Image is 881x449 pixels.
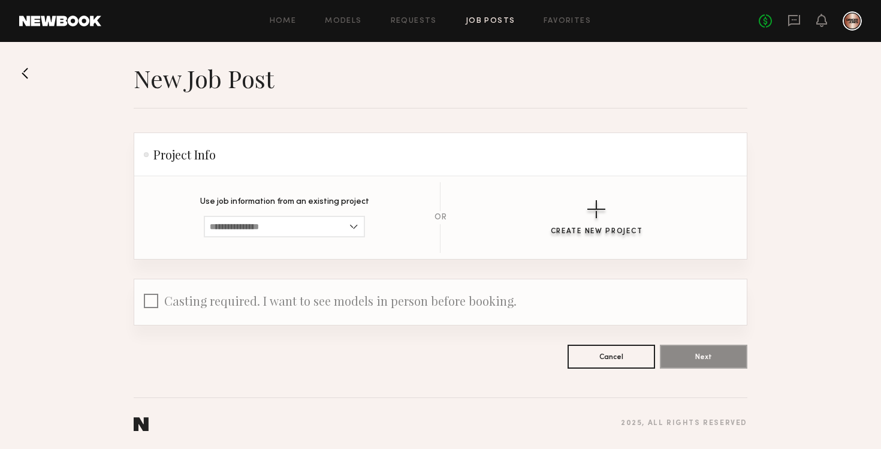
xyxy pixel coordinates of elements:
[551,228,643,236] div: Create New Project
[568,345,655,369] button: Cancel
[325,17,361,25] a: Models
[391,17,437,25] a: Requests
[270,17,297,25] a: Home
[134,64,274,94] h1: New Job Post
[551,200,643,236] button: Create New Project
[200,198,369,206] p: Use job information from an existing project
[544,17,591,25] a: Favorites
[435,213,446,222] div: OR
[144,147,216,162] h2: Project Info
[164,293,517,309] span: Casting required. I want to see models in person before booking.
[660,345,747,369] button: Next
[621,420,747,427] div: 2025 , all rights reserved
[466,17,515,25] a: Job Posts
